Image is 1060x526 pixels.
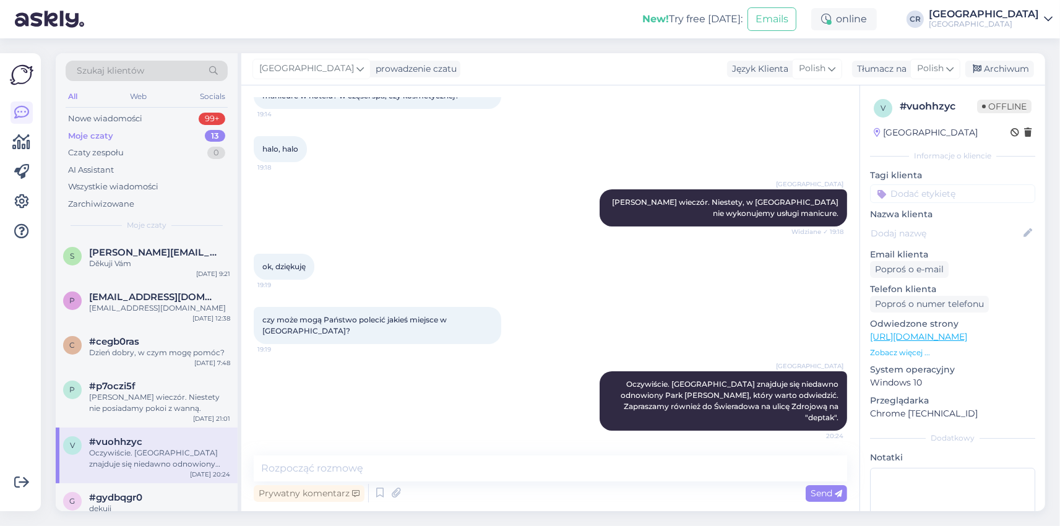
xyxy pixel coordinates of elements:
[77,64,144,77] span: Szukaj klientów
[71,251,75,261] span: s
[68,181,158,193] div: Wszystkie wiadomości
[870,184,1035,203] input: Dodać etykietę
[870,407,1035,420] p: Chrome [TECHNICAL_ID]
[870,248,1035,261] p: Email klienta
[870,296,989,313] div: Poproś o numer telefonu
[797,431,843,441] span: 20:24
[799,62,825,75] span: Polish
[870,283,1035,296] p: Telefon klienta
[192,314,230,323] div: [DATE] 12:38
[89,492,142,503] span: #gydbqgr0
[89,436,142,447] span: #vuohhzyc
[257,280,304,290] span: 19:19
[70,296,75,305] span: p
[852,63,907,75] div: Tłumacz na
[907,11,924,28] div: CR
[371,63,457,75] div: prowadzenie czatu
[977,100,1032,113] span: Offline
[262,144,298,153] span: halo, halo
[89,447,230,470] div: Oczywiście. [GEOGRAPHIC_DATA] znajduje się niedawno odnowiony Park [PERSON_NAME], który warto odw...
[870,150,1035,162] div: Informacje o kliencie
[257,110,304,119] span: 19:14
[642,12,743,27] div: Try free [DATE]:
[727,63,788,75] div: Język Klienta
[870,347,1035,358] p: Zobacz więcej ...
[68,113,142,125] div: Nowe wiadomości
[89,336,139,347] span: #cegb0ras
[870,261,949,278] div: Poproś o e-mail
[874,126,978,139] div: [GEOGRAPHIC_DATA]
[871,226,1021,240] input: Dodaj nazwę
[254,485,364,502] div: Prywatny komentarz
[194,358,230,368] div: [DATE] 7:48
[870,169,1035,182] p: Tagi klienta
[870,208,1035,221] p: Nazwa klienta
[776,179,843,189] span: [GEOGRAPHIC_DATA]
[257,163,304,172] span: 19:18
[900,99,977,114] div: # vuohhzyc
[791,227,843,236] span: Widziane ✓ 19:18
[621,379,840,422] span: Oczywiście. [GEOGRAPHIC_DATA] znajduje się niedawno odnowiony Park [PERSON_NAME], który warto odw...
[811,488,842,499] span: Send
[197,88,228,105] div: Socials
[205,130,225,142] div: 13
[68,130,113,142] div: Moje czaty
[10,63,33,87] img: Askly Logo
[70,496,75,506] span: g
[68,147,124,159] div: Czaty zespołu
[929,19,1039,29] div: [GEOGRAPHIC_DATA]
[881,103,885,113] span: v
[199,113,225,125] div: 99+
[128,88,150,105] div: Web
[89,258,230,269] div: Děkuji Vám
[870,376,1035,389] p: Windows 10
[68,164,114,176] div: AI Assistant
[929,9,1053,29] a: [GEOGRAPHIC_DATA][GEOGRAPHIC_DATA]
[257,345,304,354] span: 19:19
[917,62,944,75] span: Polish
[259,62,354,75] span: [GEOGRAPHIC_DATA]
[89,381,136,392] span: #p7oczi5f
[776,361,843,371] span: [GEOGRAPHIC_DATA]
[89,291,218,303] span: plisiecka@o2.pl
[190,470,230,479] div: [DATE] 20:24
[929,9,1039,19] div: [GEOGRAPHIC_DATA]
[262,315,449,335] span: czy może mogą Państwo polecić jakieś miejsce w [GEOGRAPHIC_DATA]?
[870,331,967,342] a: [URL][DOMAIN_NAME]
[870,433,1035,444] div: Dodatkowy
[89,392,230,414] div: [PERSON_NAME] wieczór. Niestety nie posiadamy pokoi z wanną.
[870,394,1035,407] p: Przeglądarka
[642,13,669,25] b: New!
[70,340,75,350] span: c
[870,317,1035,330] p: Odwiedzone strony
[965,61,1034,77] div: Archiwum
[70,385,75,394] span: p
[89,247,218,258] span: slanina.coufalova@seznam.cz
[870,363,1035,376] p: System operacyjny
[89,503,230,514] div: dekuji
[207,147,225,159] div: 0
[66,88,80,105] div: All
[748,7,796,31] button: Emails
[196,269,230,278] div: [DATE] 9:21
[870,451,1035,464] p: Notatki
[68,198,134,210] div: Zarchiwizowane
[193,414,230,423] div: [DATE] 21:01
[811,8,877,30] div: online
[127,220,166,231] span: Moje czaty
[70,441,75,450] span: v
[612,197,840,218] span: [PERSON_NAME] wieczór. Niestety, w [GEOGRAPHIC_DATA] nie wykonujemy usługi manicure.
[262,262,306,271] span: ok, dziękuję
[89,303,230,314] div: [EMAIL_ADDRESS][DOMAIN_NAME]
[89,347,230,358] div: Dzień dobry, w czym mogę pomóc?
